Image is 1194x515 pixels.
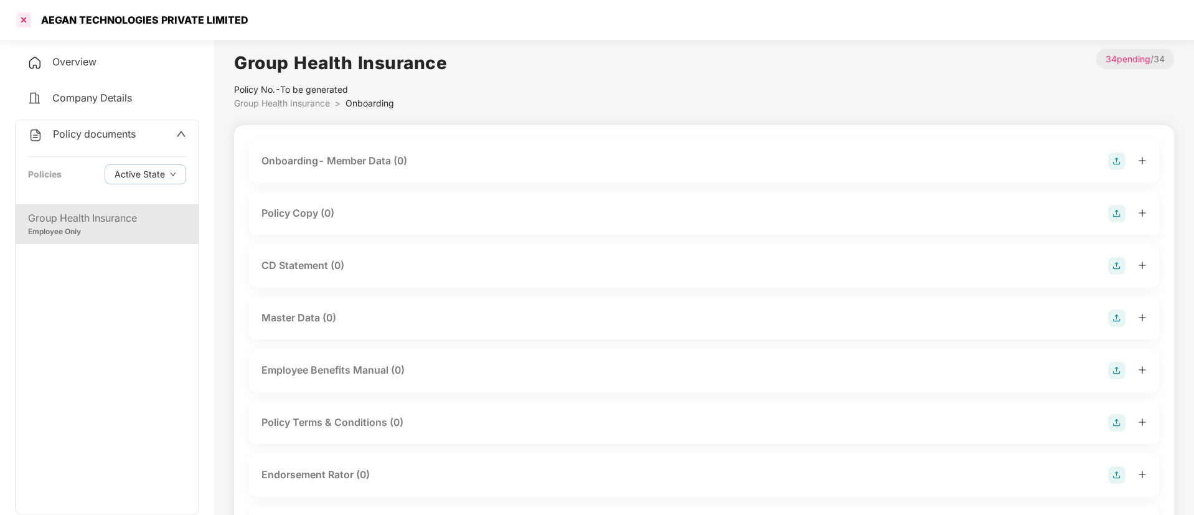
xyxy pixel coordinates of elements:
img: svg+xml;base64,PHN2ZyB4bWxucz0iaHR0cDovL3d3dy53My5vcmcvMjAwMC9zdmciIHdpZHRoPSIyOCIgaGVpZ2h0PSIyOC... [1108,309,1126,327]
span: plus [1138,418,1147,427]
div: Policy Terms & Conditions (0) [261,415,403,430]
div: Master Data (0) [261,310,336,326]
p: / 34 [1096,49,1174,69]
div: Policies [28,168,62,181]
img: svg+xml;base64,PHN2ZyB4bWxucz0iaHR0cDovL3d3dy53My5vcmcvMjAwMC9zdmciIHdpZHRoPSIyOCIgaGVpZ2h0PSIyOC... [1108,153,1126,170]
h1: Group Health Insurance [234,49,447,77]
div: Employee Benefits Manual (0) [261,362,405,378]
span: Onboarding [346,98,394,108]
span: plus [1138,313,1147,322]
img: svg+xml;base64,PHN2ZyB4bWxucz0iaHR0cDovL3d3dy53My5vcmcvMjAwMC9zdmciIHdpZHRoPSIyOCIgaGVpZ2h0PSIyOC... [1108,466,1126,484]
span: plus [1138,261,1147,270]
img: svg+xml;base64,PHN2ZyB4bWxucz0iaHR0cDovL3d3dy53My5vcmcvMjAwMC9zdmciIHdpZHRoPSIyNCIgaGVpZ2h0PSIyNC... [28,128,43,143]
div: Group Health Insurance [28,210,186,226]
img: svg+xml;base64,PHN2ZyB4bWxucz0iaHR0cDovL3d3dy53My5vcmcvMjAwMC9zdmciIHdpZHRoPSIyOCIgaGVpZ2h0PSIyOC... [1108,257,1126,275]
span: Overview [52,55,96,68]
span: Policy documents [53,128,136,140]
div: CD Statement (0) [261,258,344,273]
button: Active Statedown [105,164,186,184]
div: Policy Copy (0) [261,206,334,221]
span: > [335,98,341,108]
span: down [170,171,176,178]
span: plus [1138,156,1147,165]
div: Onboarding- Member Data (0) [261,153,407,169]
img: svg+xml;base64,PHN2ZyB4bWxucz0iaHR0cDovL3d3dy53My5vcmcvMjAwMC9zdmciIHdpZHRoPSIyOCIgaGVpZ2h0PSIyOC... [1108,414,1126,432]
img: svg+xml;base64,PHN2ZyB4bWxucz0iaHR0cDovL3d3dy53My5vcmcvMjAwMC9zdmciIHdpZHRoPSIyOCIgaGVpZ2h0PSIyOC... [1108,362,1126,379]
img: svg+xml;base64,PHN2ZyB4bWxucz0iaHR0cDovL3d3dy53My5vcmcvMjAwMC9zdmciIHdpZHRoPSIyNCIgaGVpZ2h0PSIyNC... [27,55,42,70]
span: Company Details [52,92,132,104]
div: Endorsement Rator (0) [261,467,370,483]
div: Policy No.- To be generated [234,83,447,97]
img: svg+xml;base64,PHN2ZyB4bWxucz0iaHR0cDovL3d3dy53My5vcmcvMjAwMC9zdmciIHdpZHRoPSIyOCIgaGVpZ2h0PSIyOC... [1108,205,1126,222]
div: Employee Only [28,226,186,238]
span: 34 pending [1106,54,1150,64]
span: plus [1138,366,1147,374]
img: svg+xml;base64,PHN2ZyB4bWxucz0iaHR0cDovL3d3dy53My5vcmcvMjAwMC9zdmciIHdpZHRoPSIyNCIgaGVpZ2h0PSIyNC... [27,91,42,106]
div: AEGAN TECHNOLOGIES PRIVATE LIMITED [34,14,248,26]
span: plus [1138,209,1147,217]
span: Active State [115,168,165,181]
span: Group Health Insurance [234,98,330,108]
span: plus [1138,470,1147,479]
span: up [176,129,186,139]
